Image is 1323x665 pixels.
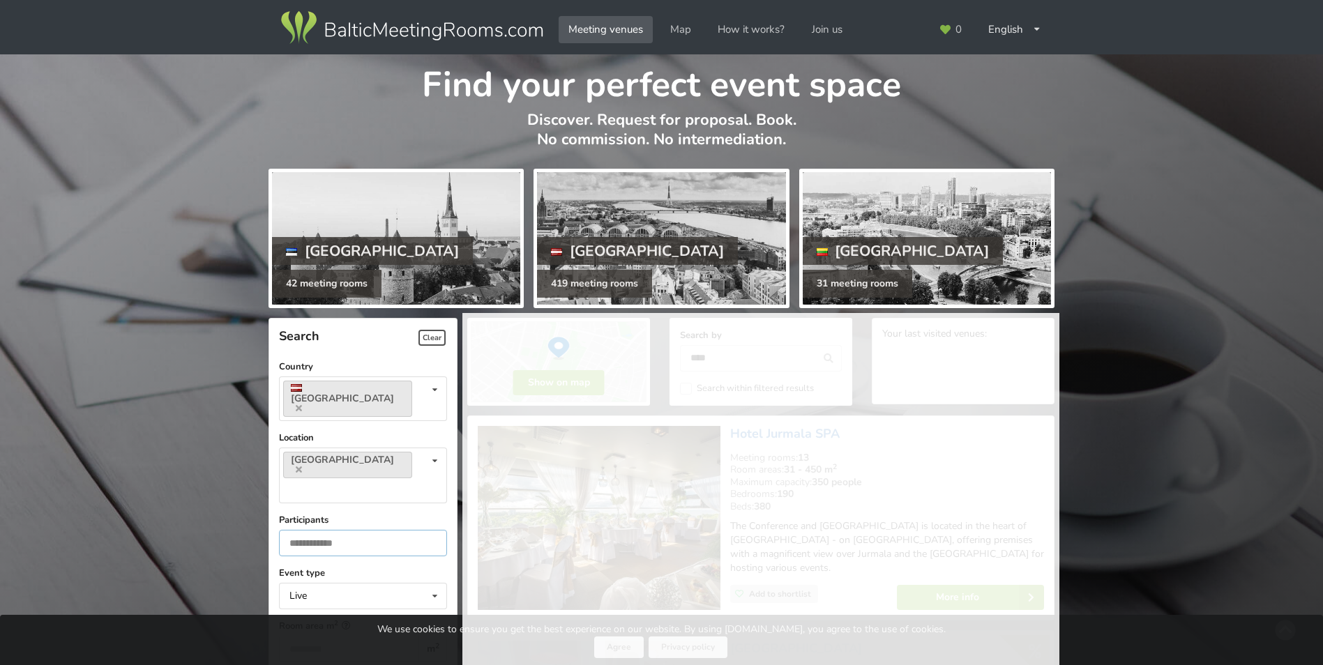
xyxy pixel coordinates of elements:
a: [GEOGRAPHIC_DATA] 419 meeting rooms [534,169,789,308]
a: [GEOGRAPHIC_DATA] 31 meeting rooms [799,169,1054,308]
a: [GEOGRAPHIC_DATA] [283,381,412,417]
div: 42 meeting rooms [272,270,381,298]
label: Country [279,360,447,374]
img: Baltic Meeting Rooms [278,8,545,47]
a: Join us [802,16,852,43]
div: English [978,16,1051,43]
a: [GEOGRAPHIC_DATA] [283,452,412,478]
label: Location [279,431,447,445]
span: Clear [418,330,446,346]
div: 419 meeting rooms [537,270,652,298]
div: [GEOGRAPHIC_DATA] [803,237,1004,265]
label: Participants [279,513,447,527]
div: [GEOGRAPHIC_DATA] [537,237,738,265]
h1: Find your perfect event space [269,54,1054,107]
div: Live [289,591,307,601]
label: Event type [279,566,447,580]
a: Meeting venues [559,16,653,43]
p: Discover. Request for proposal. Book. No commission. No intermediation. [269,110,1054,164]
a: [GEOGRAPHIC_DATA] 42 meeting rooms [269,169,524,308]
a: How it works? [708,16,794,43]
div: [GEOGRAPHIC_DATA] [272,237,473,265]
a: Map [660,16,701,43]
div: 31 meeting rooms [803,270,912,298]
span: Search [279,328,319,344]
span: 0 [955,24,962,35]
